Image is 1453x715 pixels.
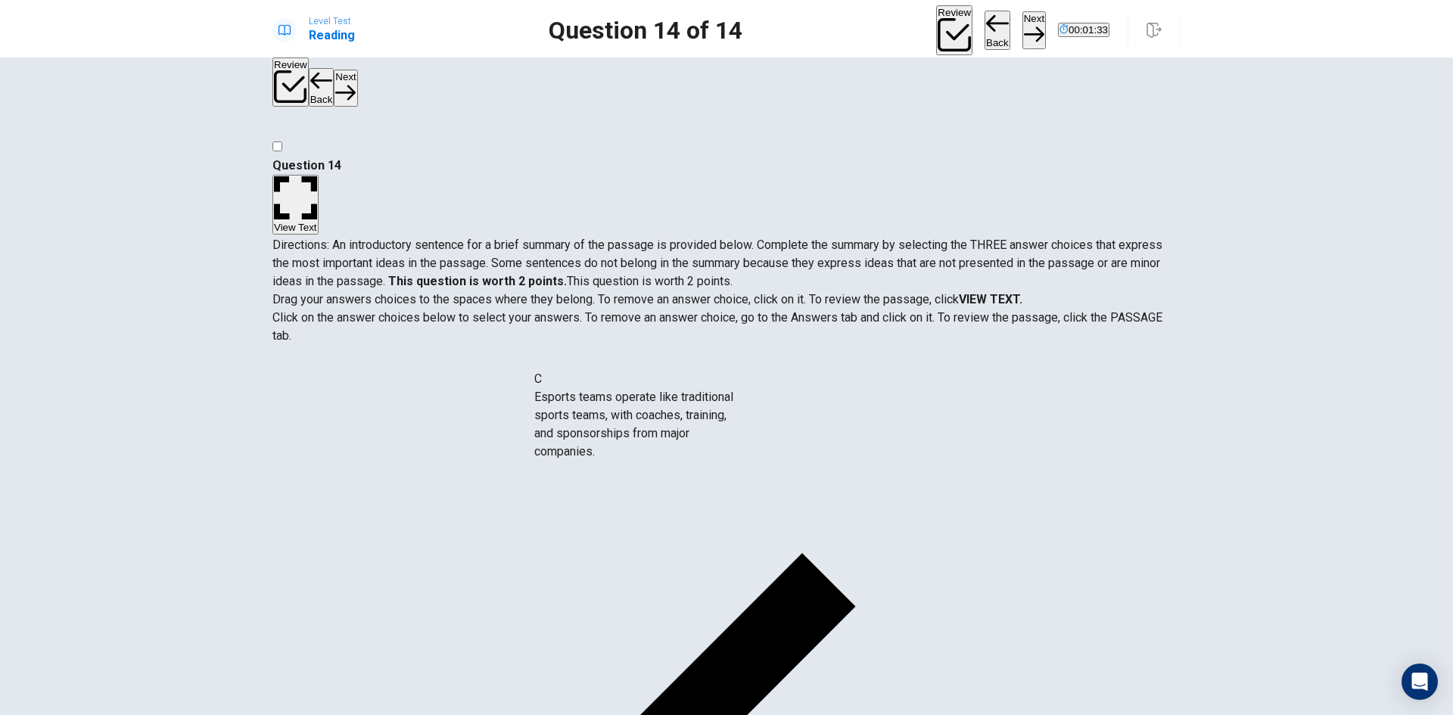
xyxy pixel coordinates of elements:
[272,309,1181,345] p: Click on the answer choices below to select your answers. To remove an answer choice, go to the A...
[334,70,357,107] button: Next
[309,26,355,45] h1: Reading
[272,58,309,107] button: Review
[959,292,1022,306] strong: VIEW TEXT.
[1058,23,1109,37] button: 00:01:33
[1402,664,1438,700] div: Open Intercom Messenger
[936,5,972,55] button: Review
[1069,24,1108,36] span: 00:01:33
[985,11,1010,50] button: Back
[385,274,567,288] strong: This question is worth 2 points.
[549,21,742,39] h1: Question 14 of 14
[1022,11,1046,48] button: Next
[272,157,1181,175] h4: Question 14
[567,274,733,288] span: This question is worth 2 points.
[272,238,1162,288] span: Directions: An introductory sentence for a brief summary of the passage is provided below. Comple...
[272,175,319,235] button: View Text
[309,16,355,26] span: Level Test
[272,291,1181,309] p: Drag your answers choices to the spaces where they belong. To remove an answer choice, click on i...
[309,68,334,107] button: Back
